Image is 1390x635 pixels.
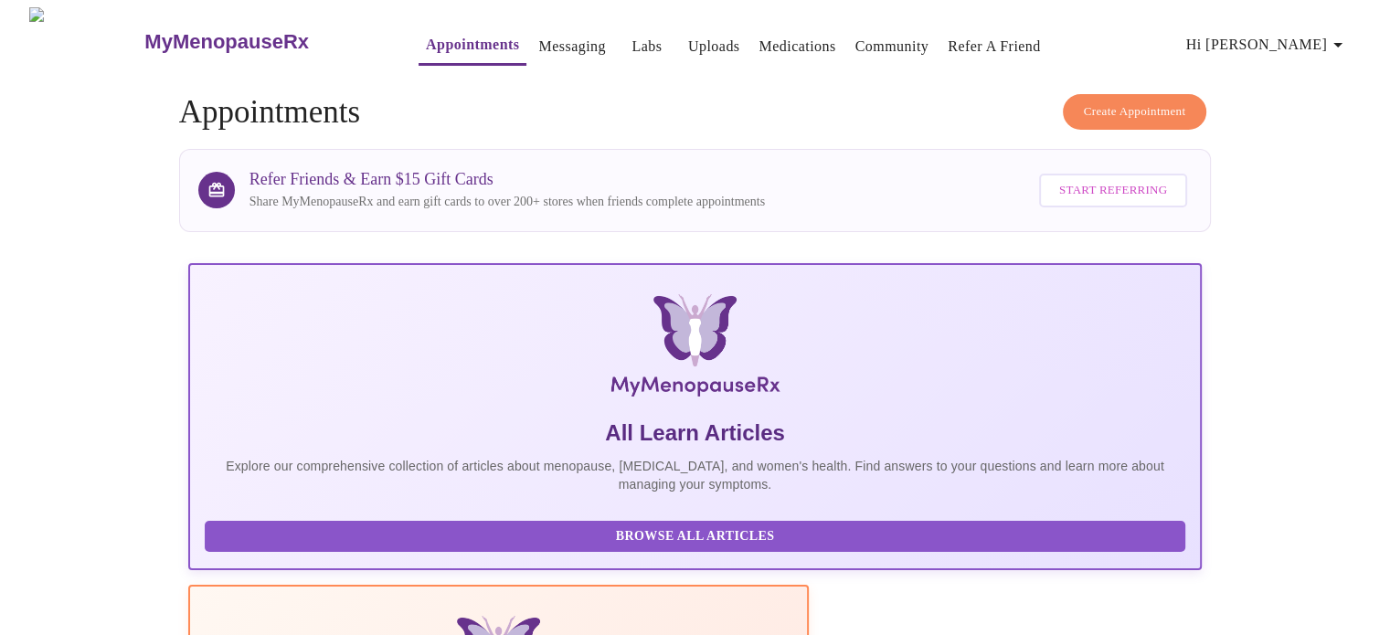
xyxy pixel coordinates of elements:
[688,34,740,59] a: Uploads
[144,30,309,54] h3: MyMenopauseRx
[1035,164,1192,217] a: Start Referring
[1039,174,1187,207] button: Start Referring
[759,34,835,59] a: Medications
[143,10,382,74] a: MyMenopauseRx
[531,28,612,65] button: Messaging
[940,28,1048,65] button: Refer a Friend
[1186,32,1349,58] span: Hi [PERSON_NAME]
[426,32,519,58] a: Appointments
[205,521,1186,553] button: Browse All Articles
[29,7,143,76] img: MyMenopauseRx Logo
[948,34,1041,59] a: Refer a Friend
[681,28,748,65] button: Uploads
[751,28,843,65] button: Medications
[1179,26,1356,63] button: Hi [PERSON_NAME]
[855,34,929,59] a: Community
[1059,180,1167,201] span: Start Referring
[223,525,1168,548] span: Browse All Articles
[249,193,765,211] p: Share MyMenopauseRx and earn gift cards to over 200+ stores when friends complete appointments
[538,34,605,59] a: Messaging
[1084,101,1186,122] span: Create Appointment
[356,294,1033,404] img: MyMenopauseRx Logo
[631,34,662,59] a: Labs
[179,94,1212,131] h4: Appointments
[205,418,1186,448] h5: All Learn Articles
[419,26,526,66] button: Appointments
[618,28,676,65] button: Labs
[1063,94,1207,130] button: Create Appointment
[205,527,1191,543] a: Browse All Articles
[205,457,1186,493] p: Explore our comprehensive collection of articles about menopause, [MEDICAL_DATA], and women's hea...
[249,170,765,189] h3: Refer Friends & Earn $15 Gift Cards
[848,28,937,65] button: Community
